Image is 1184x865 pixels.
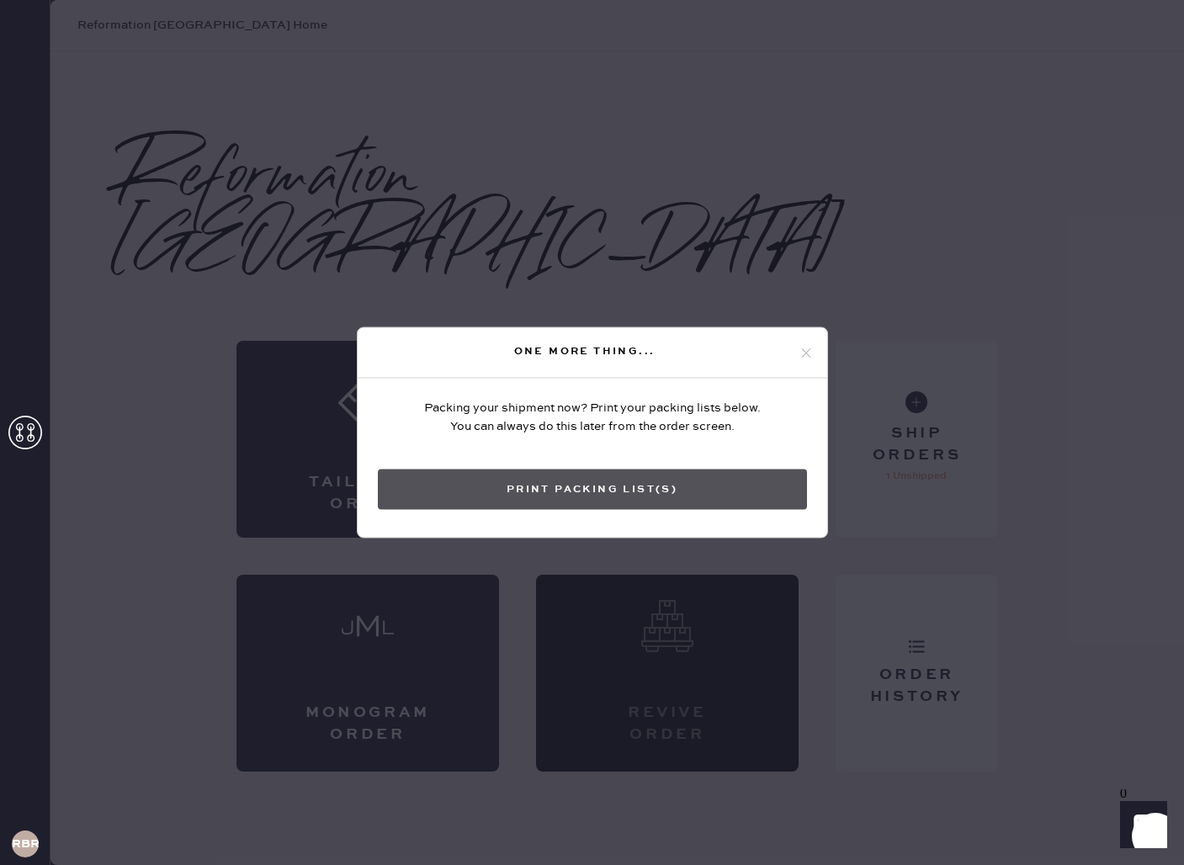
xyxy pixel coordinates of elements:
[371,341,799,361] div: One more thing...
[378,470,807,510] button: Print Packing List(s)
[1104,789,1176,862] iframe: Front Chat
[12,838,39,850] h3: RBRA
[424,399,761,436] div: Packing your shipment now? Print your packing lists below. You can always do this later from the ...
